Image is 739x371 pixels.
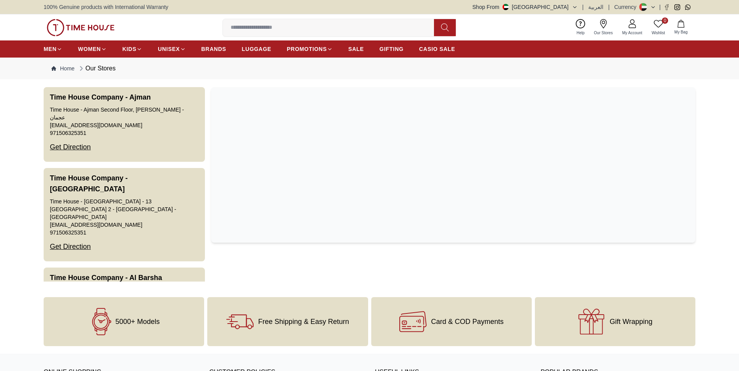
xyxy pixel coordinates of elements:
[670,18,692,37] button: My Bag
[50,92,151,103] h3: Time House Company - Ajman
[50,221,142,229] a: [EMAIL_ADDRESS][DOMAIN_NAME]
[50,229,86,236] a: 971506325351
[201,45,226,53] span: BRANDS
[242,42,272,56] a: LUGGAGE
[503,4,509,10] img: United Arab Emirates
[201,42,226,56] a: BRANDS
[419,42,455,56] a: CASIO SALE
[242,45,272,53] span: LUGGAGE
[573,30,588,36] span: Help
[572,17,589,37] a: Help
[614,3,640,11] div: Currency
[348,45,364,53] span: SALE
[50,198,199,221] div: Time House - [GEOGRAPHIC_DATA] - 13 [GEOGRAPHIC_DATA] 2 - [GEOGRAPHIC_DATA] - [GEOGRAPHIC_DATA]
[662,17,668,24] span: 0
[158,45,180,53] span: UNISEX
[115,318,160,325] span: 5000+ Models
[588,3,603,11] button: العربية
[44,42,62,56] a: MEN
[608,3,610,11] span: |
[78,45,101,53] span: WOMEN
[664,4,670,10] a: Facebook
[685,4,691,10] a: Whatsapp
[473,3,578,11] button: Shop From[GEOGRAPHIC_DATA]
[50,272,162,283] h3: Time House Company - Al Barsha
[379,45,404,53] span: GIFTING
[431,318,504,325] span: Card & COD Payments
[122,42,142,56] a: KIDS
[158,42,185,56] a: UNISEX
[78,64,115,73] div: Our Stores
[44,58,695,79] nav: Breadcrumb
[674,4,680,10] a: Instagram
[50,137,91,157] div: Get Direction
[671,29,691,35] span: My Bag
[348,42,364,56] a: SALE
[122,45,136,53] span: KIDS
[379,42,404,56] a: GIFTING
[591,30,616,36] span: Our Stores
[647,17,670,37] a: 0Wishlist
[50,106,199,121] div: Time House - Ajman Second Floor, [PERSON_NAME] - عجمان
[659,3,661,11] span: |
[50,129,86,137] a: 971506325351
[582,3,584,11] span: |
[50,121,142,129] a: [EMAIL_ADDRESS][DOMAIN_NAME]
[258,318,349,325] span: Free Shipping & Easy Return
[610,318,653,325] span: Gift Wrapping
[44,45,56,53] span: MEN
[287,45,327,53] span: PROMOTIONS
[44,3,168,11] span: 100% Genuine products with International Warranty
[78,42,107,56] a: WOMEN
[51,65,74,72] a: Home
[589,17,617,37] a: Our Stores
[649,30,668,36] span: Wishlist
[619,30,646,36] span: My Account
[44,268,205,342] button: Time House Company - Al BarshaTime House - Al Barsha First Floor, [PERSON_NAME], Al Barsha - [GEO...
[47,19,115,36] img: ...
[419,45,455,53] span: CASIO SALE
[287,42,333,56] a: PROMOTIONS
[44,168,205,261] button: Time House Company - [GEOGRAPHIC_DATA]Time House - [GEOGRAPHIC_DATA] - 13 [GEOGRAPHIC_DATA] 2 - [...
[44,87,205,162] button: Time House Company - AjmanTime House - Ajman Second Floor, [PERSON_NAME] - عجمان[EMAIL_ADDRESS][D...
[50,236,91,257] div: Get Direction
[50,173,199,194] h3: Time House Company - [GEOGRAPHIC_DATA]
